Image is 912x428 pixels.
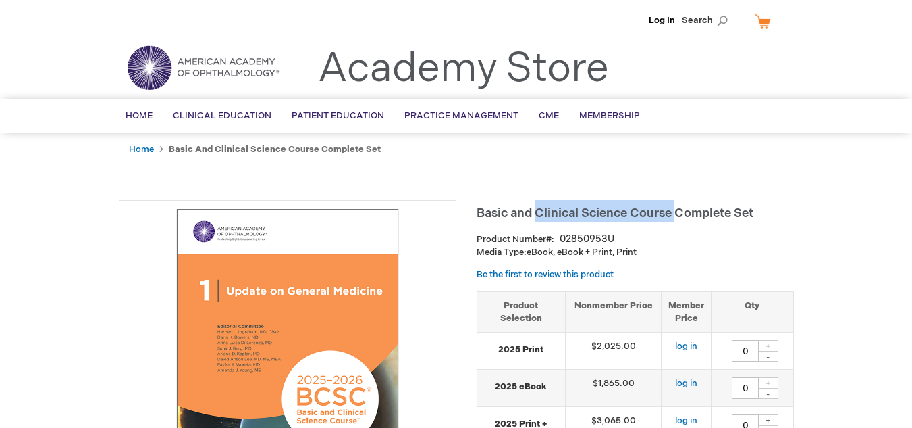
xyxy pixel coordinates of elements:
[579,110,640,121] span: Membership
[758,351,778,362] div: -
[732,340,759,362] input: Qty
[477,234,554,245] strong: Product Number
[682,7,733,34] span: Search
[712,291,793,332] th: Qty
[173,110,271,121] span: Clinical Education
[662,291,712,332] th: Member Price
[758,414,778,426] div: +
[129,144,154,155] a: Home
[477,291,566,332] th: Product Selection
[404,110,518,121] span: Practice Management
[477,269,614,280] a: Be the first to review this product
[292,110,384,121] span: Patient Education
[560,233,614,246] div: 02850953U
[565,291,662,332] th: Nonmember Price
[565,333,662,370] td: $2,025.00
[675,378,697,389] a: log in
[649,15,675,26] a: Log In
[758,377,778,389] div: +
[484,381,558,394] strong: 2025 eBook
[675,341,697,352] a: log in
[126,110,153,121] span: Home
[484,343,558,356] strong: 2025 Print
[758,340,778,352] div: +
[675,415,697,426] a: log in
[732,377,759,399] input: Qty
[318,45,609,93] a: Academy Store
[477,246,794,259] p: eBook, eBook + Print, Print
[477,247,527,258] strong: Media Type:
[758,388,778,399] div: -
[539,110,559,121] span: CME
[565,370,662,407] td: $1,865.00
[169,144,381,155] strong: Basic and Clinical Science Course Complete Set
[477,206,753,220] span: Basic and Clinical Science Course Complete Set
